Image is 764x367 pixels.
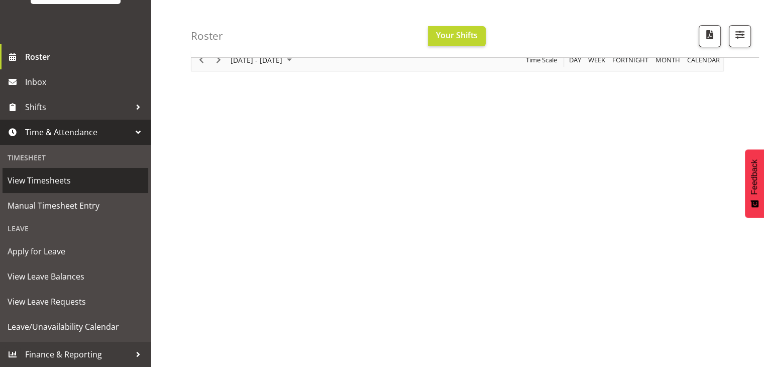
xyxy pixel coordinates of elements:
button: Time Scale [524,54,559,66]
button: Filter Shifts [729,25,751,47]
button: Next [212,54,226,66]
button: Timeline Month [654,54,682,66]
span: Leave/Unavailability Calendar [8,319,143,334]
span: View Timesheets [8,173,143,188]
span: Time & Attendance [25,125,131,140]
button: Timeline Week [587,54,607,66]
span: Apply for Leave [8,244,143,259]
h4: Roster [191,30,223,42]
span: Roster [25,49,146,64]
div: Leave [3,218,148,239]
button: Month [686,54,722,66]
div: Timesheet [3,147,148,168]
div: previous period [193,50,210,71]
a: Manual Timesheet Entry [3,193,148,218]
div: August 18 - 24, 2025 [227,50,298,71]
span: Feedback [750,159,759,195]
span: View Leave Balances [8,269,143,284]
span: Shifts [25,100,131,115]
button: Previous [195,54,208,66]
span: [DATE] - [DATE] [230,54,283,66]
button: Timeline Day [568,54,583,66]
span: Week [587,54,606,66]
button: Download a PDF of the roster according to the set date range. [699,25,721,47]
span: Day [568,54,582,66]
a: View Timesheets [3,168,148,193]
span: Month [654,54,681,66]
a: Apply for Leave [3,239,148,264]
span: calendar [686,54,721,66]
span: Manual Timesheet Entry [8,198,143,213]
a: View Leave Requests [3,289,148,314]
button: Your Shifts [428,26,486,46]
span: Fortnight [611,54,649,66]
span: Inbox [25,74,146,89]
a: View Leave Balances [3,264,148,289]
button: Feedback - Show survey [745,149,764,218]
span: Finance & Reporting [25,347,131,362]
span: View Leave Requests [8,294,143,309]
span: Your Shifts [436,30,478,41]
span: Time Scale [525,54,558,66]
a: Leave/Unavailability Calendar [3,314,148,339]
button: Fortnight [611,54,650,66]
div: next period [210,50,227,71]
button: August 2025 [229,54,296,66]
